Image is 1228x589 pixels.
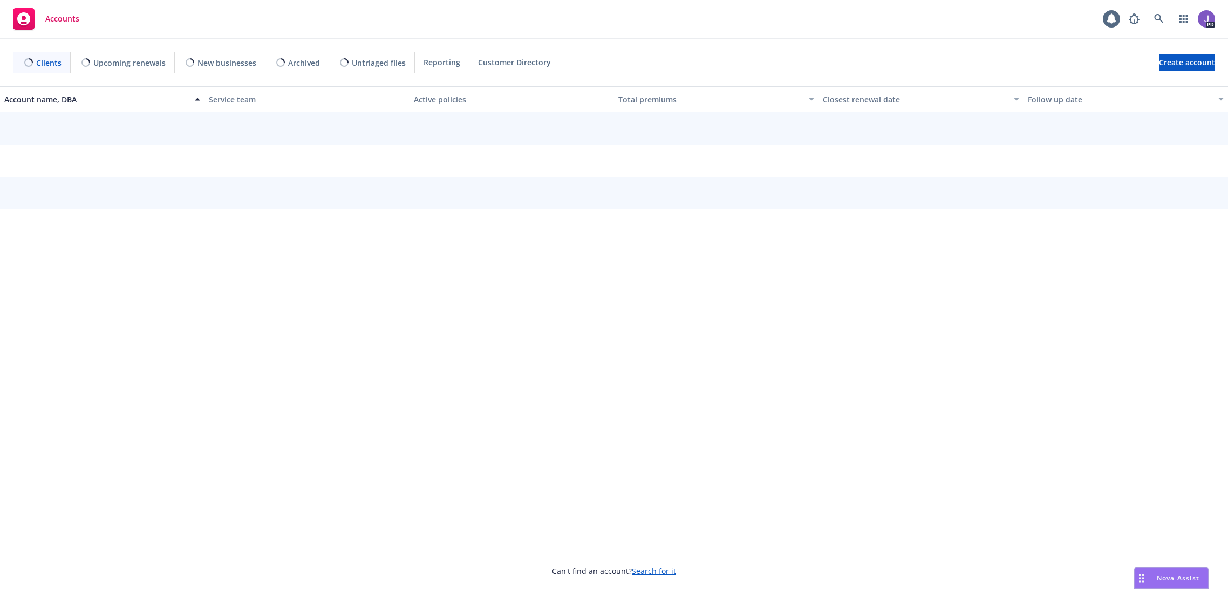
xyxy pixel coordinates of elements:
span: Accounts [45,15,79,23]
a: Search for it [632,566,676,576]
button: Active policies [410,86,614,112]
a: Report a Bug [1123,8,1145,30]
span: Untriaged files [352,57,406,69]
span: Customer Directory [478,57,551,68]
span: New businesses [197,57,256,69]
span: Upcoming renewals [93,57,166,69]
span: Reporting [424,57,460,68]
button: Closest renewal date [818,86,1023,112]
div: Drag to move [1135,568,1148,588]
a: Search [1148,8,1170,30]
button: Nova Assist [1134,567,1209,589]
div: Account name, DBA [4,94,188,105]
button: Follow up date [1024,86,1228,112]
span: Archived [288,57,320,69]
span: Nova Assist [1157,573,1199,583]
button: Service team [204,86,409,112]
button: Total premiums [614,86,818,112]
span: Clients [36,57,62,69]
span: Create account [1159,52,1215,73]
div: Service team [209,94,405,105]
a: Create account [1159,54,1215,71]
div: Total premiums [618,94,802,105]
div: Follow up date [1028,94,1212,105]
a: Accounts [9,4,84,34]
div: Closest renewal date [823,94,1007,105]
div: Active policies [414,94,610,105]
span: Can't find an account? [552,565,676,577]
a: Switch app [1173,8,1195,30]
img: photo [1198,10,1215,28]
